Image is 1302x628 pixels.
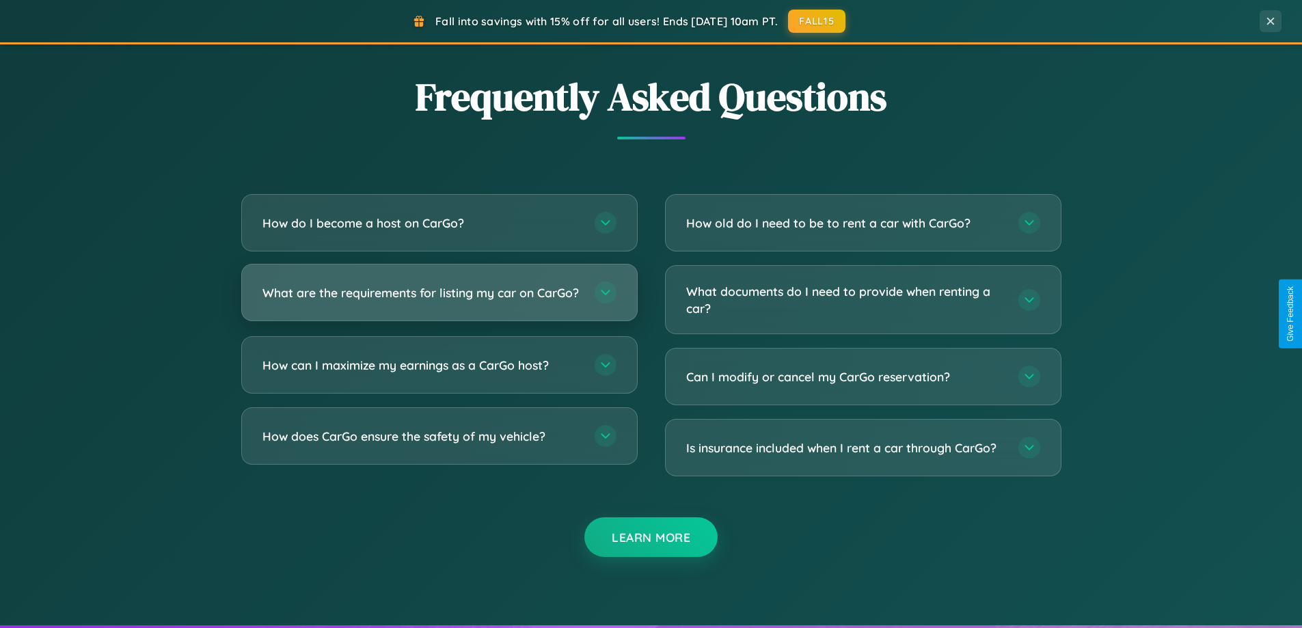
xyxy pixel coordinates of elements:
[686,215,1005,232] h3: How old do I need to be to rent a car with CarGo?
[262,215,581,232] h3: How do I become a host on CarGo?
[435,14,778,28] span: Fall into savings with 15% off for all users! Ends [DATE] 10am PT.
[262,428,581,445] h3: How does CarGo ensure the safety of my vehicle?
[262,357,581,374] h3: How can I maximize my earnings as a CarGo host?
[584,517,718,557] button: Learn More
[788,10,845,33] button: FALL15
[241,70,1061,123] h2: Frequently Asked Questions
[262,284,581,301] h3: What are the requirements for listing my car on CarGo?
[686,439,1005,456] h3: Is insurance included when I rent a car through CarGo?
[1286,286,1295,342] div: Give Feedback
[686,368,1005,385] h3: Can I modify or cancel my CarGo reservation?
[686,283,1005,316] h3: What documents do I need to provide when renting a car?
